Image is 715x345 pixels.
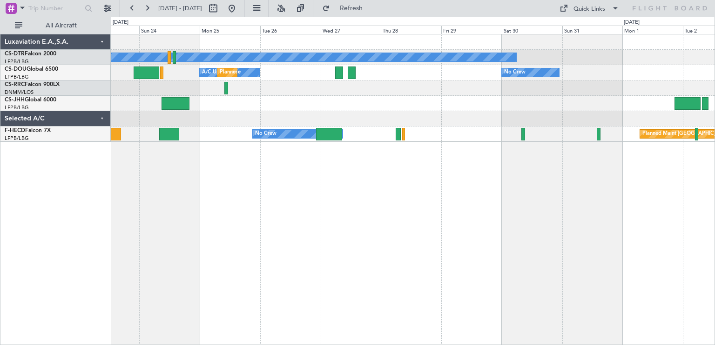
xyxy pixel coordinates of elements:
div: Sun 31 [562,26,623,34]
a: CS-RRCFalcon 900LX [5,82,60,87]
div: Sat 30 [502,26,562,34]
div: Mon 1 [622,26,683,34]
a: CS-DTRFalcon 2000 [5,51,56,57]
div: Thu 28 [381,26,441,34]
div: A/C Unavailable [202,66,241,80]
div: Quick Links [573,5,605,14]
span: Refresh [332,5,371,12]
a: F-HECDFalcon 7X [5,128,51,133]
div: Planned Maint [GEOGRAPHIC_DATA] ([GEOGRAPHIC_DATA]) [220,66,366,80]
a: CS-DOUGlobal 6500 [5,66,58,72]
div: Mon 25 [200,26,260,34]
input: Trip Number [28,1,82,15]
button: Quick Links [555,1,624,16]
a: CS-JHHGlobal 6000 [5,97,56,103]
span: All Aircraft [24,22,98,29]
span: CS-DTR [5,51,25,57]
button: All Aircraft [10,18,101,33]
span: [DATE] - [DATE] [158,4,202,13]
a: LFPB/LBG [5,58,29,65]
div: Wed 27 [321,26,381,34]
a: LFPB/LBG [5,104,29,111]
div: Sun 24 [139,26,200,34]
div: [DATE] [624,19,640,27]
div: [DATE] [113,19,128,27]
span: CS-RRC [5,82,25,87]
span: CS-JHH [5,97,25,103]
div: Fri 29 [441,26,502,34]
a: LFPB/LBG [5,135,29,142]
div: No Crew [255,127,277,141]
a: DNMM/LOS [5,89,34,96]
div: Tue 26 [260,26,321,34]
a: LFPB/LBG [5,73,29,80]
span: CS-DOU [5,66,27,72]
span: F-HECD [5,128,25,133]
button: Refresh [318,1,374,16]
div: No Crew [504,66,526,80]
